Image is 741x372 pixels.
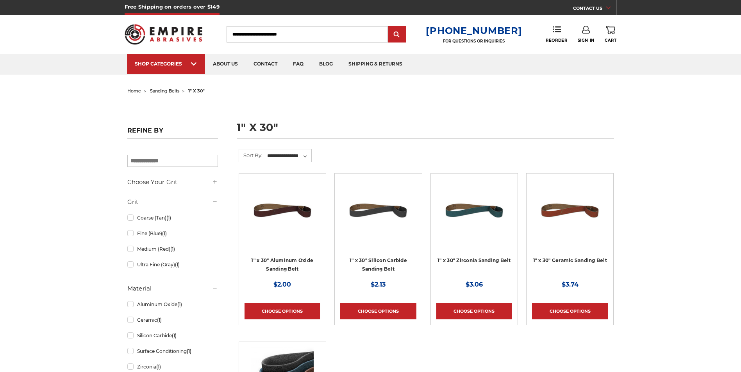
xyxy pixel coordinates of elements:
[532,179,608,255] a: 1" x 30" Ceramic File Belt
[347,179,409,241] img: 1" x 30" Silicon Carbide File Belt
[127,344,218,358] a: Surface Conditioning
[285,54,311,74] a: faq
[539,179,601,241] img: 1" x 30" Ceramic File Belt
[273,281,291,288] span: $2.00
[578,38,595,43] span: Sign In
[437,257,511,263] a: 1" x 30" Zirconia Sanding Belt
[157,317,162,323] span: (1)
[466,281,483,288] span: $3.06
[245,179,320,255] a: 1" x 30" Aluminum Oxide File Belt
[340,179,416,255] a: 1" x 30" Silicon Carbide File Belt
[533,257,607,263] a: 1" x 30" Ceramic Sanding Belt
[187,348,191,354] span: (1)
[177,301,182,307] span: (1)
[251,179,314,241] img: 1" x 30" Aluminum Oxide File Belt
[127,258,218,271] a: Ultra Fine (Gray)
[127,88,141,94] a: home
[426,39,522,44] p: FOR QUESTIONS OR INQUIRIES
[166,215,171,221] span: (1)
[350,257,407,272] a: 1" x 30" Silicon Carbide Sanding Belt
[127,242,218,256] a: Medium (Red)
[447,202,501,218] a: Quick view
[127,313,218,327] a: Ceramic
[150,88,179,94] a: sanding belts
[245,303,320,319] a: Choose Options
[188,88,205,94] span: 1" x 30"
[127,329,218,342] a: Silicon Carbide
[532,303,608,319] a: Choose Options
[127,284,218,293] h5: Material
[546,38,567,43] span: Reorder
[436,179,512,255] a: 1" x 30" Zirconia File Belt
[371,281,386,288] span: $2.13
[127,227,218,240] a: Fine (Blue)
[246,54,285,74] a: contact
[127,211,218,225] a: Coarse (Tan)
[175,262,180,267] span: (1)
[170,246,175,252] span: (1)
[546,26,567,43] a: Reorder
[172,333,177,338] span: (1)
[436,303,512,319] a: Choose Options
[239,149,262,161] label: Sort By:
[237,122,614,139] h1: 1" x 30"
[156,364,161,370] span: (1)
[605,26,616,43] a: Cart
[162,230,167,236] span: (1)
[311,54,341,74] a: blog
[341,54,410,74] a: shipping & returns
[340,303,416,319] a: Choose Options
[125,19,203,50] img: Empire Abrasives
[135,61,197,67] div: SHOP CATEGORIES
[127,197,218,207] h5: Grit
[127,127,218,139] h5: Refine by
[351,202,405,218] a: Quick view
[443,179,505,241] img: 1" x 30" Zirconia File Belt
[573,4,616,15] a: CONTACT US
[562,281,579,288] span: $3.74
[543,202,597,218] a: Quick view
[426,25,522,36] a: [PHONE_NUMBER]
[251,257,313,272] a: 1" x 30" Aluminum Oxide Sanding Belt
[255,202,309,218] a: Quick view
[127,177,218,187] h5: Choose Your Grit
[205,54,246,74] a: about us
[266,150,311,162] select: Sort By:
[605,38,616,43] span: Cart
[127,298,218,311] a: Aluminum Oxide
[389,27,405,43] input: Submit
